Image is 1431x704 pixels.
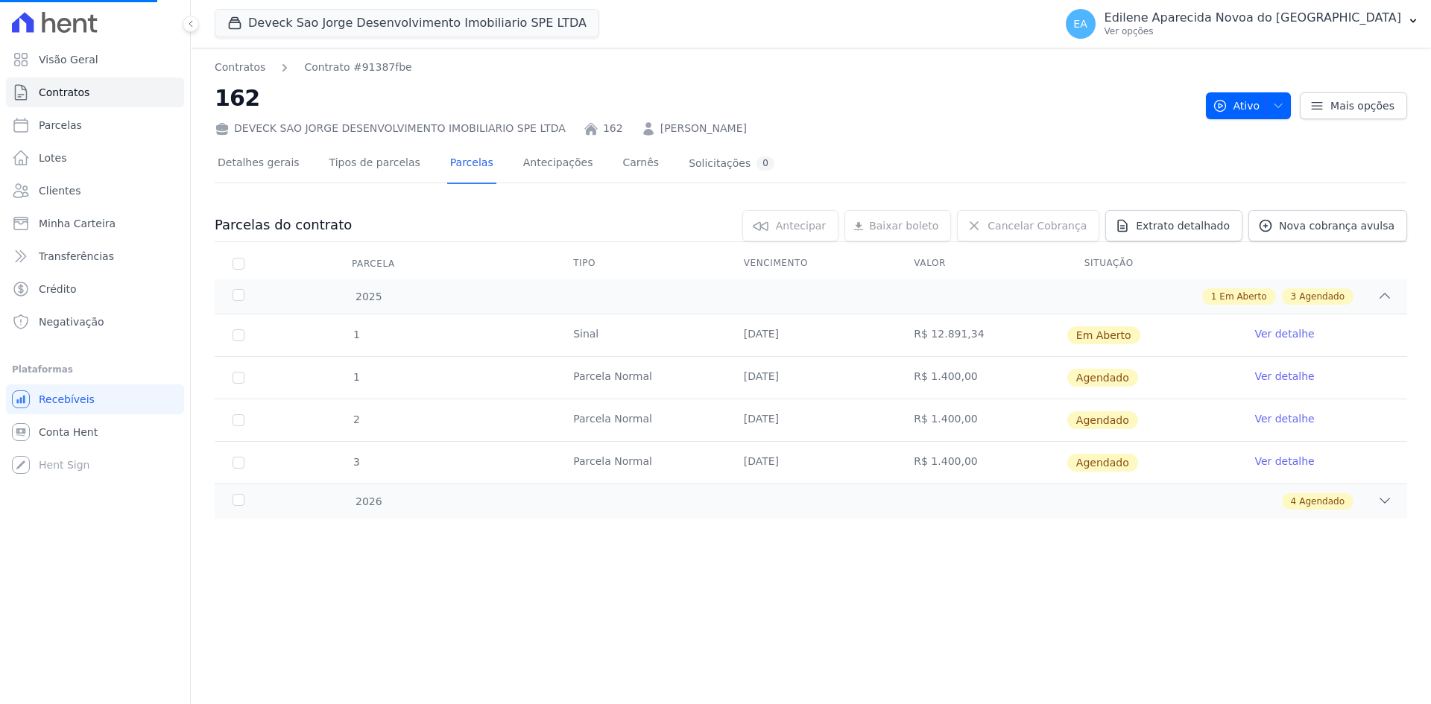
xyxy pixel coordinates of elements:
[233,329,244,341] input: default
[1299,290,1345,303] span: Agendado
[39,52,98,67] span: Visão Geral
[233,414,244,426] input: default
[726,442,897,483] td: [DATE]
[756,156,774,171] div: 0
[619,145,662,184] a: Carnês
[215,60,1194,75] nav: Breadcrumb
[686,145,777,184] a: Solicitações0
[6,77,184,107] a: Contratos
[1067,454,1138,472] span: Agendado
[726,314,897,356] td: [DATE]
[726,399,897,441] td: [DATE]
[39,216,116,231] span: Minha Carteira
[215,60,412,75] nav: Breadcrumb
[520,145,596,184] a: Antecipações
[1291,495,1297,508] span: 4
[896,399,1067,441] td: R$ 1.400,00
[215,60,265,75] a: Contratos
[6,241,184,271] a: Transferências
[1254,411,1314,426] a: Ver detalhe
[660,121,747,136] a: [PERSON_NAME]
[1054,3,1431,45] button: EA Edilene Aparecida Novoa do [GEOGRAPHIC_DATA] Ver opções
[555,442,726,483] td: Parcela Normal
[352,413,360,425] span: 2
[39,282,77,296] span: Crédito
[39,392,95,407] span: Recebíveis
[555,357,726,399] td: Parcela Normal
[896,442,1067,483] td: R$ 1.400,00
[304,60,411,75] a: Contrato #91387fbe
[1136,218,1230,233] span: Extrato detalhado
[215,216,352,234] h3: Parcelas do contrato
[233,372,244,384] input: default
[352,456,360,468] span: 3
[1291,290,1297,303] span: 3
[215,121,566,136] div: DEVECK SAO JORGE DESENVOLVIMENTO IMOBILIARIO SPE LTDA
[39,425,98,440] span: Conta Hent
[726,357,897,399] td: [DATE]
[6,307,184,337] a: Negativação
[1067,326,1140,344] span: Em Aberto
[1254,369,1314,384] a: Ver detalhe
[12,361,178,378] div: Plataformas
[215,9,599,37] button: Deveck Sao Jorge Desenvolvimento Imobiliario SPE LTDA
[689,156,774,171] div: Solicitações
[215,145,303,184] a: Detalhes gerais
[1248,210,1407,241] a: Nova cobrança avulsa
[6,110,184,140] a: Parcelas
[39,118,82,133] span: Parcelas
[1105,210,1242,241] a: Extrato detalhado
[1067,248,1237,279] th: Situação
[334,249,413,279] div: Parcela
[555,399,726,441] td: Parcela Normal
[6,384,184,414] a: Recebíveis
[326,145,423,184] a: Tipos de parcelas
[896,248,1067,279] th: Valor
[39,314,104,329] span: Negativação
[6,176,184,206] a: Clientes
[1211,290,1217,303] span: 1
[6,209,184,238] a: Minha Carteira
[1105,10,1401,25] p: Edilene Aparecida Novoa do [GEOGRAPHIC_DATA]
[896,357,1067,399] td: R$ 1.400,00
[1067,411,1138,429] span: Agendado
[233,457,244,469] input: default
[39,150,67,165] span: Lotes
[6,274,184,304] a: Crédito
[1300,92,1407,119] a: Mais opções
[6,45,184,74] a: Visão Geral
[6,417,184,447] a: Conta Hent
[1073,19,1087,29] span: EA
[352,371,360,383] span: 1
[1067,369,1138,387] span: Agendado
[1213,92,1260,119] span: Ativo
[39,85,89,100] span: Contratos
[1330,98,1394,113] span: Mais opções
[603,121,623,136] a: 162
[39,249,114,264] span: Transferências
[1299,495,1345,508] span: Agendado
[352,329,360,340] span: 1
[1105,25,1401,37] p: Ver opções
[1254,326,1314,341] a: Ver detalhe
[896,314,1067,356] td: R$ 12.891,34
[555,314,726,356] td: Sinal
[726,248,897,279] th: Vencimento
[39,183,80,198] span: Clientes
[1219,290,1266,303] span: Em Aberto
[1206,92,1292,119] button: Ativo
[215,81,1194,115] h2: 162
[6,143,184,173] a: Lotes
[1254,454,1314,469] a: Ver detalhe
[1279,218,1394,233] span: Nova cobrança avulsa
[555,248,726,279] th: Tipo
[447,145,496,184] a: Parcelas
